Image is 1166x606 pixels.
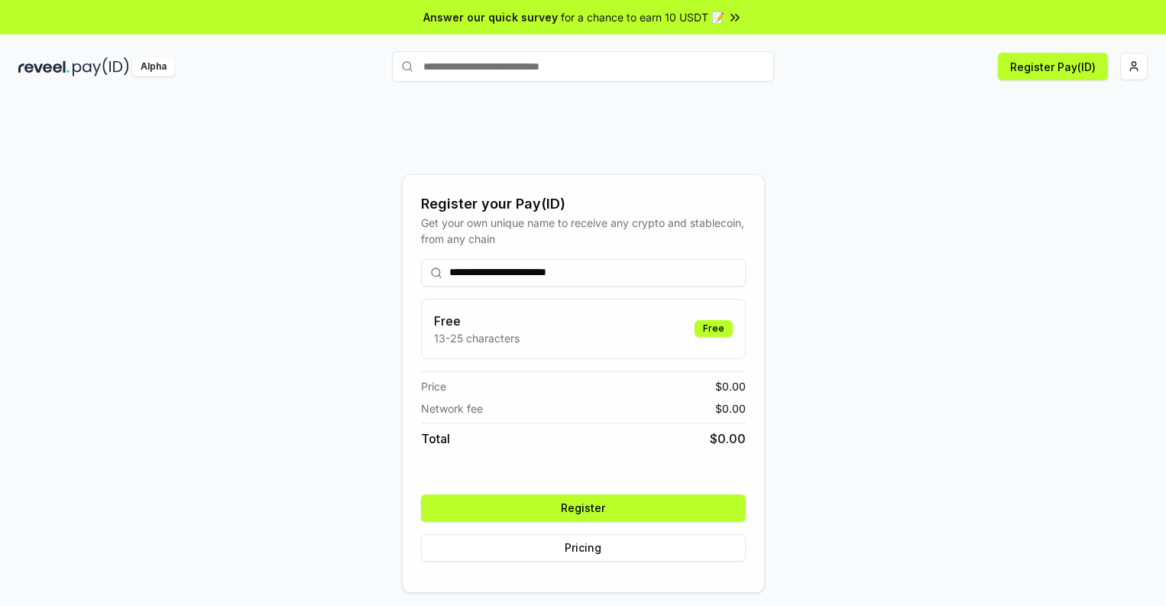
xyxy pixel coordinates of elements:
[421,494,746,522] button: Register
[421,400,483,416] span: Network fee
[421,534,746,562] button: Pricing
[695,320,733,337] div: Free
[710,429,746,448] span: $ 0.00
[421,193,746,215] div: Register your Pay(ID)
[998,53,1108,80] button: Register Pay(ID)
[421,429,450,448] span: Total
[423,9,558,25] span: Answer our quick survey
[561,9,724,25] span: for a chance to earn 10 USDT 📝
[73,57,129,76] img: pay_id
[434,330,520,346] p: 13-25 characters
[421,378,446,394] span: Price
[421,215,746,247] div: Get your own unique name to receive any crypto and stablecoin, from any chain
[715,378,746,394] span: $ 0.00
[18,57,70,76] img: reveel_dark
[434,312,520,330] h3: Free
[715,400,746,416] span: $ 0.00
[132,57,175,76] div: Alpha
